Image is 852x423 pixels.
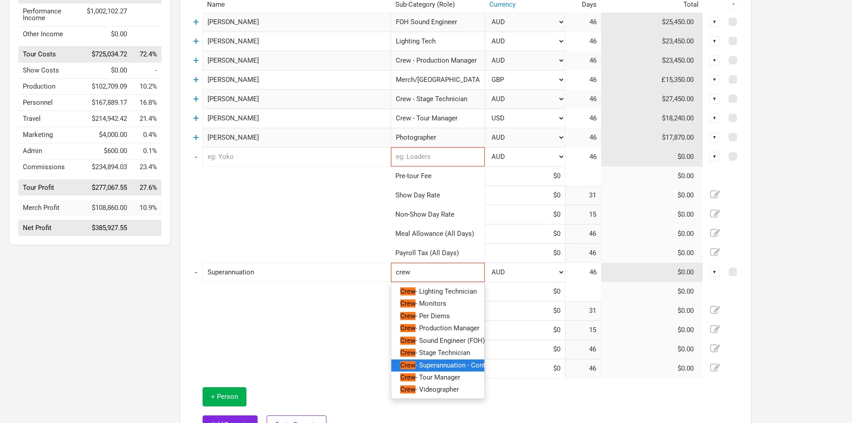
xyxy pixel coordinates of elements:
[391,371,484,383] a: Crew- Tour Manager
[400,373,415,381] mark: Crew
[391,32,485,51] div: Lighting Tech
[131,179,161,196] td: Tour Profit as % of Tour Income
[131,79,161,95] td: Production as % of Tour Income
[82,200,131,216] td: $108,860.00
[565,90,601,109] td: 46
[391,286,484,298] a: Crew- Lighting Technician
[131,63,161,79] td: Show Costs as % of Tour Income
[82,26,131,42] td: $0.00
[400,361,415,369] mark: Crew
[391,13,485,32] div: FOH Sound Engineer
[391,371,484,383] li: Crew - Tour Manager
[18,95,82,111] td: Personnel
[203,13,391,32] input: eg: Sinead
[391,334,484,346] li: Crew - Sound Engineer (FOH)
[391,147,485,167] input: eg: Loaders
[193,74,199,85] a: +
[400,312,415,320] mark: Crew
[82,63,131,79] td: $0.00
[710,94,720,104] div: ▼
[710,113,720,123] div: ▼
[82,111,131,127] td: $214,942.42
[391,286,484,298] li: Crew - Lighting Technician
[391,359,484,371] li: Crew - Superannuation - Contractors
[601,205,703,224] td: $0.00
[211,393,238,401] span: + Person
[193,35,199,47] a: +
[601,301,703,320] td: $0.00
[131,143,161,159] td: Admin as % of Tour Income
[391,347,484,359] a: Crew- Stage Technician
[489,0,516,9] a: Currency
[18,159,82,175] td: Commissions
[710,132,720,142] div: ▼
[601,340,703,359] td: $0.00
[82,220,131,236] td: $385,927.55
[415,349,470,357] span: - Stage Technician
[601,224,703,244] td: $0.00
[391,310,484,322] li: Crew - Per Diems
[565,51,601,70] td: 46
[710,152,720,162] div: ▼
[601,359,703,378] td: $0.00
[565,147,601,167] td: 46
[400,349,415,357] mark: Crew
[203,263,391,282] input: eg: Janis
[195,266,197,278] a: -
[601,282,703,301] td: $0.00
[193,112,199,124] a: +
[710,17,720,27] div: ▼
[193,93,199,105] a: +
[710,56,720,65] div: ▼
[131,220,161,236] td: Net Profit as % of Tour Income
[601,186,703,205] td: $0.00
[391,322,484,334] a: Crew- Production Manager
[601,244,703,263] td: $0.00
[18,179,82,196] td: Tour Profit
[18,200,82,216] td: Merch Profit
[391,128,485,147] div: Photographer
[415,336,485,344] span: - Sound Engineer (FOH)
[18,63,82,79] td: Show Costs
[391,359,484,371] a: Crew- Superannuation - Contractors
[82,127,131,143] td: $4,000.00
[195,151,197,162] a: -
[400,287,415,295] mark: Crew
[391,334,484,346] a: Crew- Sound Engineer (FOH)
[415,385,459,393] span: - Videographer
[131,3,161,26] td: Performance Income as % of Tour Income
[400,385,415,393] mark: Crew
[601,13,703,32] td: $25,450.00
[565,263,601,282] td: 46
[601,51,703,70] td: $23,450.00
[565,128,601,147] td: 46
[82,3,131,26] td: $1,002,102.27
[415,312,450,320] span: - Per Diems
[193,16,199,28] a: +
[391,109,485,128] div: Crew - Tour Manager
[415,361,507,369] span: - Superannuation - Contractors
[391,347,484,359] li: Crew - Stage Technician
[18,47,82,63] td: Tour Costs
[601,90,703,109] td: $27,450.00
[415,324,479,332] span: - Production Manager
[18,220,82,236] td: Net Profit
[203,128,391,147] input: eg: Sheena
[82,79,131,95] td: $102,709.09
[391,384,484,396] a: Crew- Videographer
[18,26,82,42] td: Other Income
[391,310,484,322] a: Crew- Per Diems
[18,111,82,127] td: Travel
[82,95,131,111] td: $167,889.17
[82,47,131,63] td: $725,034.72
[18,127,82,143] td: Marketing
[131,200,161,216] td: Merch Profit as % of Tour Income
[565,13,601,32] td: 46
[203,51,391,70] input: eg: Iggy
[601,109,703,128] td: $18,240.00
[415,373,460,381] span: - Tour Manager
[203,147,391,167] input: eg: Yoko
[131,26,161,42] td: Other Income as % of Tour Income
[710,75,720,85] div: ▼
[415,299,446,308] span: - Monitors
